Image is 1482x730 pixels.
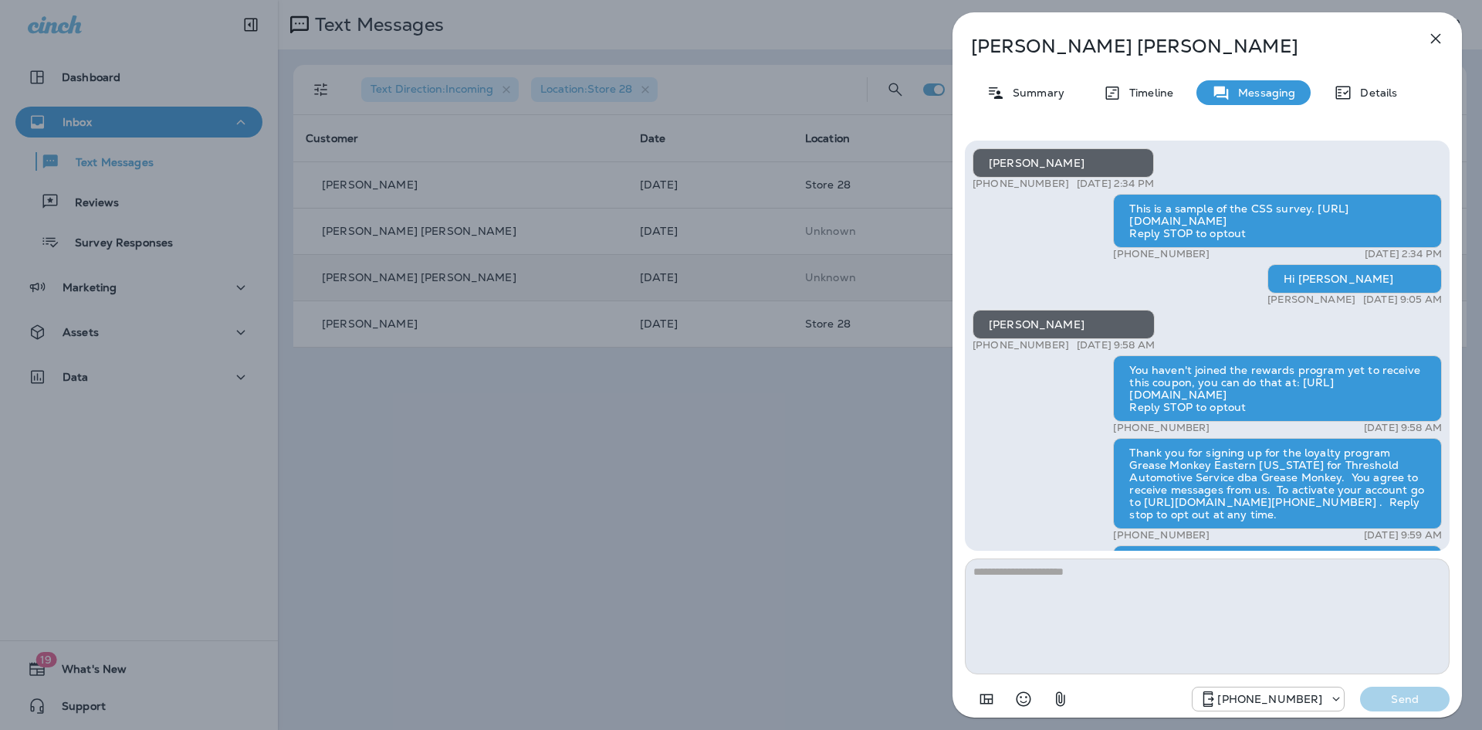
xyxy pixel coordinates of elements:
[1364,422,1442,434] p: [DATE] 9:58 AM
[1008,684,1039,715] button: Select an emoji
[1193,690,1344,708] div: +1 (208) 858-5823
[973,310,1155,339] div: [PERSON_NAME]
[971,36,1392,57] p: [PERSON_NAME] [PERSON_NAME]
[1267,264,1442,294] div: Hi [PERSON_NAME]
[1005,87,1064,99] p: Summary
[973,148,1154,178] div: [PERSON_NAME]
[1077,178,1154,190] p: [DATE] 2:34 PM
[1363,294,1442,306] p: [DATE] 9:05 AM
[1077,339,1155,351] p: [DATE] 9:58 AM
[1365,248,1442,260] p: [DATE] 2:34 PM
[1113,529,1210,542] p: [PHONE_NUMBER]
[1113,438,1442,529] div: Thank you for signing up for the loyalty program Grease Monkey Eastern [US_STATE] for Threshold A...
[1352,87,1397,99] p: Details
[1113,355,1442,422] div: You haven't joined the rewards program yet to receive this coupon, you can do that at: [URL][DOMA...
[973,178,1069,190] p: [PHONE_NUMBER]
[1122,87,1173,99] p: Timeline
[1267,294,1355,306] p: [PERSON_NAME]
[1113,545,1442,637] div: Thank you for signing up for the loyalty program Grease Monkey Eastern [US_STATE] for Threshold A...
[971,684,1002,715] button: Add in a premade template
[1364,529,1442,542] p: [DATE] 9:59 AM
[1230,87,1295,99] p: Messaging
[1217,693,1322,705] p: [PHONE_NUMBER]
[973,339,1069,351] p: [PHONE_NUMBER]
[1113,422,1210,434] p: [PHONE_NUMBER]
[1113,194,1442,248] div: This is a sample of the CSS survey. [URL][DOMAIN_NAME] Reply STOP to optout
[1113,248,1210,260] p: [PHONE_NUMBER]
